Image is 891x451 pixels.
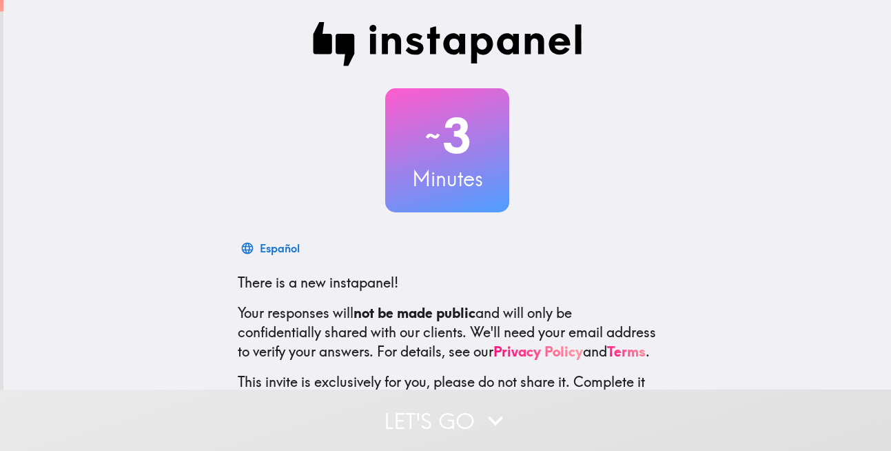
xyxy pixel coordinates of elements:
[385,108,509,164] h2: 3
[238,274,398,291] span: There is a new instapanel!
[238,234,305,262] button: Español
[260,239,300,258] div: Español
[607,343,646,360] a: Terms
[238,372,657,411] p: This invite is exclusively for you, please do not share it. Complete it soon because spots are li...
[312,22,582,66] img: Instapanel
[423,115,442,157] span: ~
[493,343,583,360] a: Privacy Policy
[238,303,657,361] p: Your responses will and will only be confidentially shared with our clients. We'll need your emai...
[385,164,509,193] h3: Minutes
[354,304,475,321] b: not be made public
